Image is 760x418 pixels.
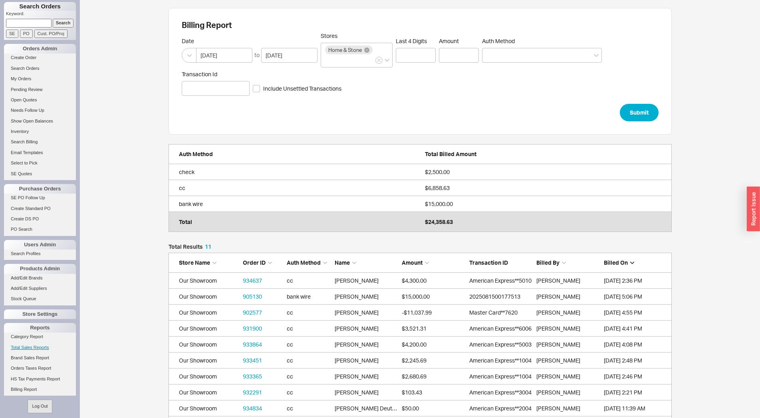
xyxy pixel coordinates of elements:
[287,341,331,349] div: cc
[287,293,331,301] div: bank wire
[169,164,672,228] div: grid
[604,259,628,266] span: Billed On
[287,372,331,380] div: cc
[402,277,427,284] span: $4,300.00
[536,309,600,317] div: Yitzi Dreyfuss
[335,293,398,301] div: Sarala Schwebel
[243,325,262,332] a: 931900
[402,259,423,266] span: Amount
[321,32,337,39] span: Stores
[469,309,533,317] div: Master Card**7620
[425,151,476,157] span: Total Billed Amount
[604,309,667,317] div: 8/19/25 4:55 PM
[182,38,317,45] span: Date
[243,309,262,316] a: 902577
[243,277,262,284] a: 934637
[482,38,515,44] span: Auth Method
[179,341,239,349] div: Our Showroom
[469,341,533,349] div: American Express**5003
[263,85,341,93] span: Include Unsettled Transactions
[402,357,427,364] span: $2,245.69
[4,354,76,362] a: Brand Sales Report
[169,244,211,250] h5: Total Results
[4,184,76,194] div: Purchase Orders
[243,389,262,396] a: 932291
[179,184,421,192] div: cc
[287,259,331,267] div: Auth Method
[243,259,283,267] div: Order ID
[4,323,76,333] div: Reports
[243,357,262,364] a: 933451
[243,341,262,348] a: 933864
[630,108,649,117] span: Submit
[4,170,76,178] a: SE Quotes
[4,44,76,53] div: Orders Admin
[604,372,667,380] div: 8/19/25 2:46 PM
[425,184,450,191] span: $6,858.63
[402,373,427,380] span: $2,680.69
[182,81,250,96] input: Transaction Id
[6,11,76,19] p: Keyword:
[287,259,321,266] span: Auth Method
[179,404,239,412] div: Our Showroom
[243,259,266,266] span: Order ID
[425,200,453,207] span: $15,000.00
[53,19,74,27] input: Search
[335,259,350,266] span: Name
[4,149,76,157] a: Email Templates
[4,274,76,282] a: Add/Edit Brands
[179,372,239,380] div: Our Showroom
[335,341,398,349] div: Jacob Buksbaum
[486,51,492,60] input: Auth Method
[469,277,533,285] div: American Express**5010
[425,168,450,175] span: $2,500.00
[536,341,600,349] div: Layla Rosenberg
[402,309,432,316] span: -$11,037.99
[4,284,76,293] a: Add/Edit Suppliers
[396,38,436,45] span: Last 4 Digits
[253,85,260,92] input: Include Unsettled Transactions
[335,325,398,333] div: Yitzy Arem
[287,325,331,333] div: cc
[402,259,465,267] div: Amount
[536,259,600,267] div: Billed By
[469,259,508,266] span: Transaction ID
[4,138,76,146] a: Search Billing
[4,194,76,202] a: SE PO Follow Up
[179,325,239,333] div: Our Showroom
[325,55,331,65] input: Stores
[335,404,398,412] div: Hershy Deutsch
[4,343,76,352] a: Total Sales Reports
[402,341,427,348] span: $4,200.00
[4,333,76,341] a: Category Report
[34,30,67,38] input: Cust. PO/Proj
[536,357,600,365] div: Amar Prashad
[469,293,533,301] div: 2025081500177513
[205,243,211,250] span: 11
[182,21,659,29] h2: Billing Report
[4,375,76,383] a: HS Tax Payments Report
[4,75,76,83] a: My Orders
[604,293,667,301] div: 8/19/25 5:06 PM
[11,87,43,92] span: Pending Review
[179,277,239,285] div: Our Showroom
[469,372,533,380] div: American Express**1004
[28,400,52,413] button: Log Out
[469,388,533,396] div: American Express**3004
[469,357,533,365] div: American Express**1004
[4,96,76,104] a: Open Quotes
[4,295,76,303] a: Stock Queue
[4,106,76,115] a: Needs Follow Up
[4,225,76,234] a: PO Search
[179,151,213,157] span: Auth Method
[179,259,210,266] span: Store Name
[604,388,667,396] div: 8/19/25 2:21 PM
[536,404,600,412] div: Layla Rosenberg
[287,388,331,396] div: cc
[620,104,659,121] button: Submit
[6,30,18,38] input: SE
[402,293,430,300] span: $15,000.00
[4,250,76,258] a: Search Profiles
[4,385,76,394] a: Billing Report
[439,48,479,63] input: Amount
